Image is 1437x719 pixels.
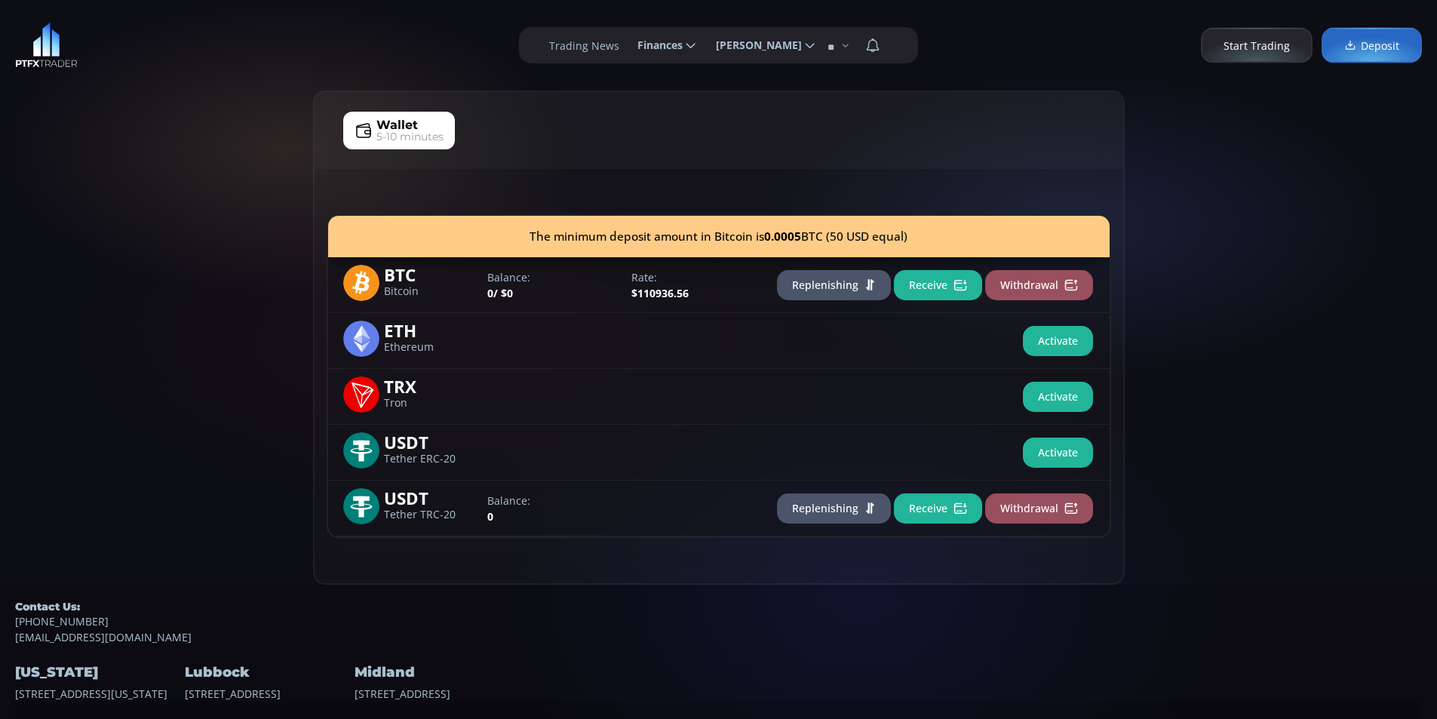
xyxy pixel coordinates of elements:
[384,343,476,352] span: Ethereum
[384,376,476,394] span: TRX
[15,600,1422,645] div: [EMAIL_ADDRESS][DOMAIN_NAME]
[355,660,520,685] h4: Midland
[1023,382,1093,412] button: Activate
[15,23,78,68] img: LOGO
[15,613,1422,629] a: [PHONE_NUMBER]
[894,270,982,300] button: Receive
[185,645,351,701] div: [STREET_ADDRESS]
[1201,28,1313,63] a: Start Trading
[493,286,513,300] span: / $0
[384,432,476,450] span: USDT
[985,270,1093,300] button: Withdrawal
[777,270,891,300] button: Replenishing
[376,116,418,134] span: Wallet
[777,493,891,524] button: Replenishing
[185,660,351,685] h4: Lubbock
[384,454,476,464] span: Tether ERC-20
[355,645,520,701] div: [STREET_ADDRESS]
[624,269,768,301] div: $110936.56
[1023,326,1093,356] button: Activate
[705,30,802,60] span: [PERSON_NAME]
[894,493,982,524] button: Receive
[480,269,624,301] div: 0
[1023,438,1093,468] button: Activate
[985,493,1093,524] button: Withdrawal
[384,488,476,505] span: USDT
[343,112,455,149] a: Wallet5-10 minutes
[487,269,616,285] label: Balance:
[15,645,181,701] div: [STREET_ADDRESS][US_STATE]
[487,493,616,509] label: Balance:
[328,216,1110,257] div: The minimum deposit amount in Bitcoin is BTC (50 USD equal)
[384,510,476,520] span: Tether TRC-20
[1344,38,1399,54] span: Deposit
[627,30,683,60] span: Finances
[384,265,476,282] span: BTC
[15,600,1422,613] h5: Contact Us:
[631,269,760,285] label: Rate:
[15,660,181,685] h4: [US_STATE]
[384,287,476,297] span: Bitcoin
[384,398,476,408] span: Tron
[1224,38,1290,54] span: Start Trading
[1322,28,1422,63] a: Deposit
[376,129,444,145] span: 5-10 minutes
[384,321,476,338] span: ETH
[549,38,619,54] label: Trading News
[764,229,801,244] b: 0.0005
[480,493,624,524] div: 0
